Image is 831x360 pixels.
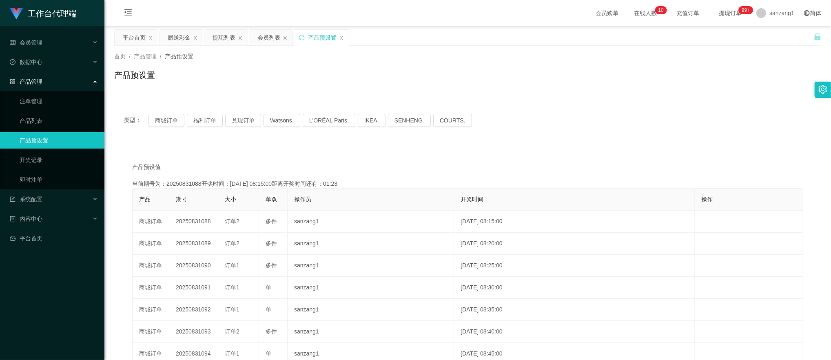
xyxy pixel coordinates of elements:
[225,306,239,313] span: 订单1
[10,59,16,65] i: 图标: check-circle-o
[339,36,344,40] i: 图标: close
[701,196,713,202] span: 操作
[388,114,431,127] button: SENHENG.
[804,10,810,16] i: 图标: global
[225,350,239,357] span: 订单1
[169,233,218,255] td: 20250831089
[225,328,239,335] span: 订单2
[148,36,153,40] i: 图标: close
[10,79,16,84] i: 图标: appstore-o
[133,233,169,255] td: 商城订单
[814,33,821,40] i: 图标: unlock
[134,53,157,60] span: 产品管理
[288,277,454,299] td: sanzang1
[10,40,16,45] i: 图标: table
[225,114,261,127] button: 兑现订单
[133,211,169,233] td: 商城订单
[168,30,191,45] div: 赠送彩金
[738,6,753,14] sup: 1027
[225,218,239,224] span: 订单2
[655,6,667,14] sup: 10
[148,114,184,127] button: 商城订单
[454,211,695,233] td: [DATE] 08:15:00
[10,39,42,46] span: 会员管理
[294,196,311,202] span: 操作员
[132,180,803,188] div: 当前期号为：20250831088开奖时间：[DATE] 08:15:00距离开奖时间还有：01:23
[433,114,472,127] button: COURTS.
[193,36,198,40] i: 图标: close
[266,306,271,313] span: 单
[266,328,277,335] span: 多件
[133,255,169,277] td: 商城订单
[266,350,271,357] span: 单
[266,262,277,269] span: 多件
[454,277,695,299] td: [DATE] 08:30:00
[169,211,218,233] td: 20250831088
[169,277,218,299] td: 20250831091
[169,299,218,321] td: 20250831092
[454,255,695,277] td: [DATE] 08:25:00
[133,277,169,299] td: 商城订单
[133,321,169,343] td: 商城订单
[187,114,223,127] button: 福利订单
[630,10,661,16] span: 在线人数
[283,36,288,40] i: 图标: close
[299,35,305,40] i: 图标: sync
[672,10,703,16] span: 充值订单
[20,132,98,149] a: 产品预设置
[114,0,142,27] i: 图标: menu-fold
[114,53,126,60] span: 首页
[169,321,218,343] td: 20250831093
[303,114,355,127] button: L'ORÉAL Paris.
[266,240,277,247] span: 多件
[225,284,239,291] span: 订单1
[10,196,42,202] span: 系统配置
[124,114,148,127] span: 类型：
[661,6,664,14] p: 0
[454,299,695,321] td: [DATE] 08:35:00
[225,196,236,202] span: 大小
[225,240,239,247] span: 订单2
[132,163,161,171] span: 产品预设值
[133,299,169,321] td: 商城订单
[123,30,146,45] div: 平台首页
[10,78,42,85] span: 产品管理
[20,113,98,129] a: 产品列表
[10,216,42,222] span: 内容中心
[454,321,695,343] td: [DATE] 08:40:00
[20,93,98,109] a: 注单管理
[266,218,277,224] span: 多件
[165,53,193,60] span: 产品预设置
[20,171,98,188] a: 即时注单
[266,196,277,202] span: 单双
[308,30,337,45] div: 产品预设置
[225,262,239,269] span: 订单1
[10,216,16,222] i: 图标: profile
[129,53,131,60] span: /
[10,59,42,65] span: 数据中心
[288,299,454,321] td: sanzang1
[288,233,454,255] td: sanzang1
[160,53,162,60] span: /
[257,30,280,45] div: 会员列表
[176,196,187,202] span: 期号
[454,233,695,255] td: [DATE] 08:20:00
[238,36,243,40] i: 图标: close
[20,152,98,168] a: 开奖记录
[715,10,746,16] span: 提现订单
[288,321,454,343] td: sanzang1
[213,30,235,45] div: 提现列表
[139,196,151,202] span: 产品
[461,196,483,202] span: 开奖时间
[10,196,16,202] i: 图标: form
[264,114,300,127] button: Watsons.
[288,255,454,277] td: sanzang1
[114,69,155,81] h1: 产品预设置
[358,114,386,127] button: IKEA.
[10,8,23,20] img: logo.9652507e.png
[28,0,77,27] h1: 工作台代理端
[288,211,454,233] td: sanzang1
[658,6,661,14] p: 1
[266,284,271,291] span: 单
[10,10,77,16] a: 工作台代理端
